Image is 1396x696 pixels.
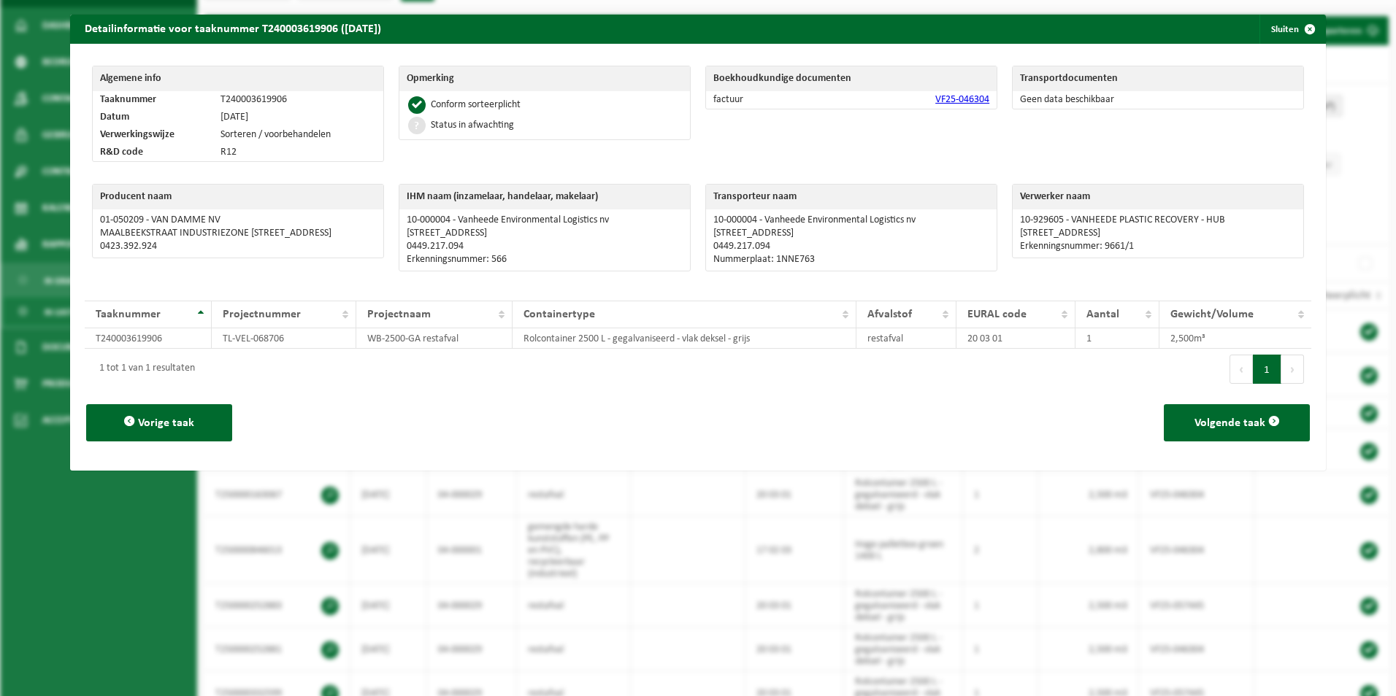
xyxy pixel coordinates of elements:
[92,356,195,382] div: 1 tot 1 van 1 resultaten
[431,120,514,131] div: Status in afwachting
[93,126,214,144] td: Verwerkingswijze
[93,91,214,109] td: Taaknummer
[431,100,521,110] div: Conform sorteerplicht
[935,94,989,105] a: VF25-046304
[1159,328,1311,349] td: 2,500m³
[1253,355,1281,384] button: 1
[706,91,821,109] td: factuur
[1230,355,1253,384] button: Previous
[1020,214,1296,226] p: 10-929605 - VANHEEDE PLASTIC RECOVERY - HUB
[100,228,376,239] p: MAALBEEKSTRAAT INDUSTRIEZONE [STREET_ADDRESS]
[407,254,683,266] p: Erkenningsnummer: 566
[93,185,383,209] th: Producent naam
[93,109,214,126] td: Datum
[1013,91,1303,109] td: Geen data beschikbaar
[1164,404,1310,441] button: Volgende taak
[1281,355,1304,384] button: Next
[706,185,997,209] th: Transporteur naam
[867,309,912,320] span: Afvalstof
[223,309,301,320] span: Projectnummer
[213,144,383,161] td: R12
[1170,309,1254,320] span: Gewicht/Volume
[1194,417,1265,429] span: Volgende taak
[85,328,212,349] td: T240003619906
[713,241,989,252] p: 0449.217.094
[407,228,683,239] p: [STREET_ADDRESS]
[100,214,376,226] p: 01-050209 - VAN DAMME NV
[1086,309,1119,320] span: Aantal
[1013,66,1270,91] th: Transportdocumenten
[713,214,989,226] p: 10-000004 - Vanheede Environmental Logistics nv
[513,328,856,349] td: Rolcontainer 2500 L - gegalvaniseerd - vlak deksel - grijs
[1020,241,1296,252] p: Erkenningsnummer: 9661/1
[713,254,989,266] p: Nummerplaat: 1NNE763
[213,126,383,144] td: Sorteren / voorbehandelen
[86,404,232,441] button: Vorige taak
[138,417,194,429] span: Vorige taak
[523,309,595,320] span: Containertype
[213,109,383,126] td: [DATE]
[1259,15,1324,44] button: Sluiten
[967,309,1027,320] span: EURAL code
[713,228,989,239] p: [STREET_ADDRESS]
[93,66,383,91] th: Algemene info
[1013,185,1303,209] th: Verwerker naam
[956,328,1076,349] td: 20 03 01
[407,241,683,252] p: 0449.217.094
[706,66,997,91] th: Boekhoudkundige documenten
[399,66,690,91] th: Opmerking
[407,214,683,226] p: 10-000004 - Vanheede Environmental Logistics nv
[399,185,690,209] th: IHM naam (inzamelaar, handelaar, makelaar)
[213,91,383,109] td: T240003619906
[100,241,376,252] p: 0423.392.924
[356,328,513,349] td: WB-2500-GA restafval
[93,144,214,161] td: R&D code
[1075,328,1159,349] td: 1
[70,15,396,42] h2: Detailinformatie voor taaknummer T240003619906 ([DATE])
[96,309,161,320] span: Taaknummer
[367,309,431,320] span: Projectnaam
[212,328,356,349] td: TL-VEL-068706
[856,328,956,349] td: restafval
[1020,228,1296,239] p: [STREET_ADDRESS]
